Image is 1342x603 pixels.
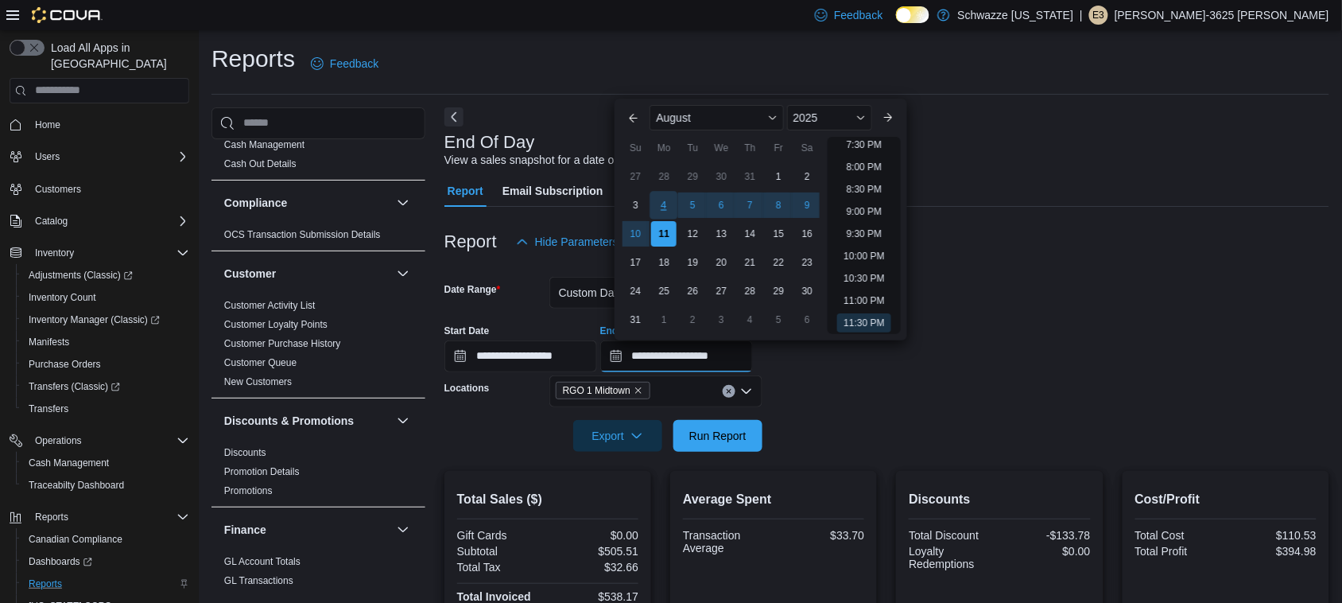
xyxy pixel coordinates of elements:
[3,430,196,452] button: Operations
[723,385,735,398] button: Clear input
[551,590,638,603] div: $538.17
[3,210,196,232] button: Catalog
[29,212,74,231] button: Catalog
[16,309,196,331] a: Inventory Manager (Classic)
[551,529,638,542] div: $0.00
[22,288,189,307] span: Inventory Count
[394,520,413,539] button: Finance
[673,420,762,452] button: Run Report
[3,177,196,200] button: Customers
[840,202,889,221] li: 9:00 PM
[766,307,791,333] div: day-5
[837,269,890,288] li: 10:30 PM
[896,6,929,23] input: Dark Mode
[3,242,196,264] button: Inventory
[29,403,68,415] span: Transfers
[22,310,166,329] a: Inventory Manager (Classic)
[444,133,535,152] h3: End Of Day
[794,135,820,161] div: Sa
[651,278,677,304] div: day-25
[840,224,889,243] li: 9:30 PM
[634,386,643,395] button: Remove RGO 1 Midtown from selection in this group
[793,111,818,124] span: 2025
[16,474,196,496] button: Traceabilty Dashboard
[224,158,297,169] a: Cash Out Details
[737,307,762,333] div: day-4
[29,147,189,166] span: Users
[457,561,545,574] div: Total Tax
[740,385,753,398] button: Open list of options
[16,286,196,309] button: Inventory Count
[840,135,889,154] li: 7:30 PM
[651,307,677,333] div: day-1
[650,105,783,130] div: Button. Open the month selector. August is currently selected.
[22,399,75,418] a: Transfers
[840,158,889,177] li: 8:00 PM
[766,278,791,304] div: day-29
[1135,545,1223,558] div: Total Profit
[549,277,762,309] button: Custom Date
[16,353,196,375] button: Purchase Orders
[3,146,196,168] button: Users
[224,376,292,387] a: New Customers
[224,195,287,211] h3: Compliance
[656,111,691,124] span: August
[304,48,385,80] a: Feedback
[623,221,648,247] div: day-10
[766,221,791,247] div: day-15
[224,337,341,350] span: Customer Purchase History
[958,6,1074,25] p: Schwazze [US_STATE]
[680,221,705,247] div: day-12
[211,225,425,251] div: Compliance
[211,135,425,180] div: Cash Management
[837,313,890,333] li: 11:30 PM
[224,195,390,211] button: Compliance
[29,115,189,134] span: Home
[224,465,300,478] span: Promotion Details
[708,193,734,218] div: day-6
[22,453,115,473] a: Cash Management
[444,340,597,372] input: Press the down key to open a popover containing a calendar.
[1093,6,1105,25] span: E3
[224,447,266,458] a: Discounts
[766,135,791,161] div: Fr
[837,247,890,266] li: 10:00 PM
[737,250,762,275] div: day-21
[22,476,130,495] a: Traceabilty Dashboard
[224,413,390,429] button: Discounts & Promotions
[623,135,648,161] div: Su
[16,573,196,595] button: Reports
[22,310,189,329] span: Inventory Manager (Classic)
[224,555,301,568] span: GL Account Totals
[444,325,490,337] label: Start Date
[683,529,770,554] div: Transaction Average
[394,193,413,212] button: Compliance
[680,135,705,161] div: Tu
[224,228,381,241] span: OCS Transaction Submission Details
[29,508,75,527] button: Reports
[573,420,662,452] button: Export
[22,574,189,593] span: Reports
[535,234,619,250] span: Hide Parameters
[794,221,820,247] div: day-16
[708,250,734,275] div: day-20
[556,382,650,399] span: RGO 1 Midtown
[794,250,820,275] div: day-23
[22,552,189,571] span: Dashboards
[224,299,316,312] span: Customer Activity List
[22,355,189,374] span: Purchase Orders
[16,452,196,474] button: Cash Management
[224,158,297,170] span: Cash Out Details
[16,264,196,286] a: Adjustments (Classic)
[1229,529,1317,542] div: $110.53
[22,530,129,549] a: Canadian Compliance
[708,278,734,304] div: day-27
[29,508,189,527] span: Reports
[211,552,425,597] div: Finance
[224,485,273,496] a: Promotions
[224,446,266,459] span: Discounts
[909,529,996,542] div: Total Discount
[211,443,425,507] div: Discounts & Promotions
[35,511,68,523] span: Reports
[16,331,196,353] button: Manifests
